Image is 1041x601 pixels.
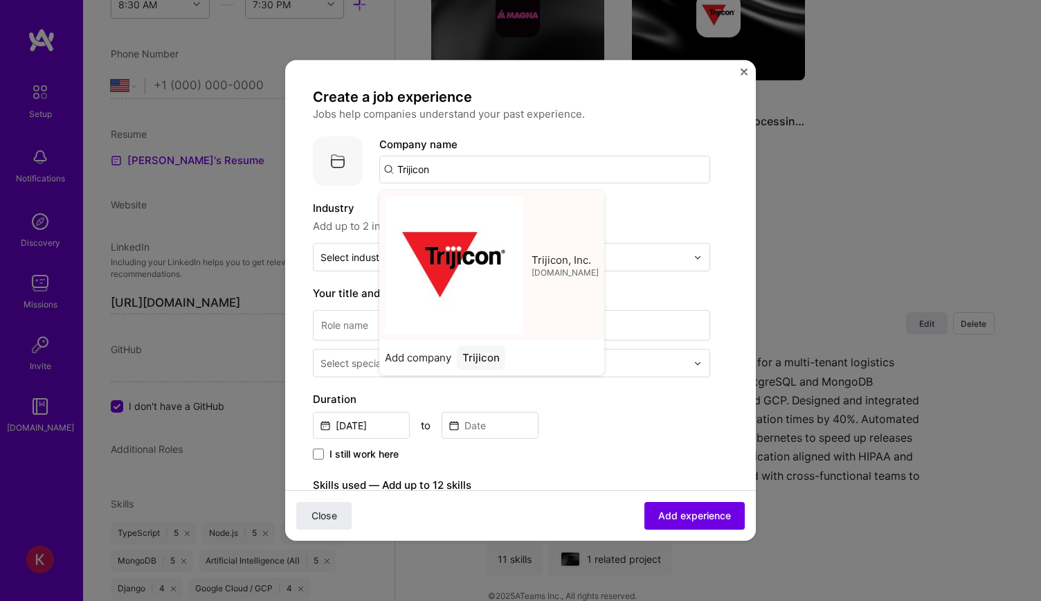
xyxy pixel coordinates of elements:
button: Close [296,502,352,530]
img: Company logo [385,196,523,334]
img: drop icon [694,359,702,367]
div: Select specialization [320,356,413,370]
div: to [421,418,431,433]
label: Your title and specialization [313,285,710,302]
span: Add experience [658,509,731,523]
span: [DOMAIN_NAME] [532,267,599,278]
input: Date [442,412,538,439]
img: Company logo [313,136,363,186]
input: Role name [313,310,710,341]
h4: Create a job experience [313,88,710,106]
div: Select industry [320,250,388,264]
span: Add company [385,350,451,365]
label: Duration [313,391,710,408]
div: Trijicon [457,346,505,370]
span: I still work here [329,447,399,461]
p: Jobs help companies understand your past experience. [313,106,710,123]
span: Add up to 2 industries. [313,218,710,235]
button: Add experience [644,502,745,530]
button: Close [741,69,748,83]
input: Date [313,412,410,439]
span: Trijicon, Inc. [532,252,591,267]
label: Company name [379,138,458,151]
input: Search for a company... [379,156,710,183]
img: drop icon [694,253,702,261]
span: Close [311,509,337,523]
label: Industry [313,200,710,217]
label: Skills used — Add up to 12 skills [313,477,710,494]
